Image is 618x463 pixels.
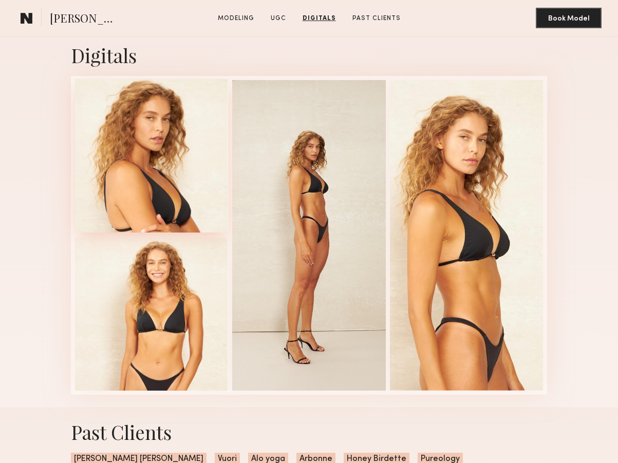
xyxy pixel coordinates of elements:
a: Book Model [536,13,602,22]
a: Modeling [214,14,258,23]
a: Digitals [298,14,340,23]
a: Past Clients [348,14,405,23]
a: UGC [267,14,290,23]
button: Book Model [536,8,602,28]
span: [PERSON_NAME] [50,10,121,28]
div: Past Clients [71,419,548,445]
div: Digitals [71,43,548,68]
